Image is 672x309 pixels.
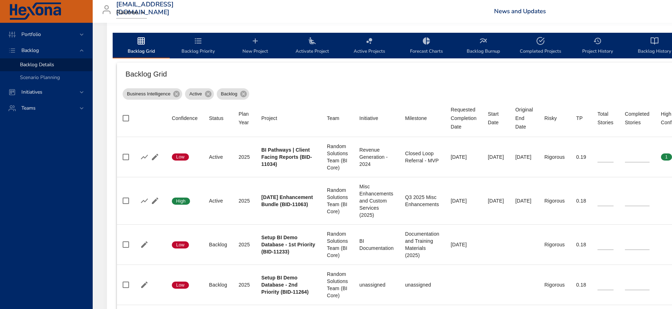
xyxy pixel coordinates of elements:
span: Scenario Planning [20,74,60,81]
div: [DATE] [488,153,504,161]
span: Completed Projects [516,37,565,56]
div: Sort [405,114,427,122]
div: [DATE] [515,197,533,204]
div: Status [209,114,224,122]
div: 0.18 [576,281,586,288]
div: Sort [327,114,339,122]
span: TP [576,114,586,122]
div: 0.18 [576,197,586,204]
div: unassigned [359,281,394,288]
div: [DATE] [451,241,476,248]
div: 0.18 [576,241,586,248]
div: unassigned [405,281,439,288]
div: Plan Year [238,110,250,127]
div: [DATE] [451,197,476,204]
div: Completed Stories [625,110,650,127]
button: Show Burnup [139,152,150,162]
button: Edit Project Details [139,279,150,290]
span: Low [172,282,189,288]
div: Closed Loop Referral - MVP [405,150,439,164]
span: Requested Completion Date [451,105,476,131]
div: Sort [576,114,583,122]
b: Setup BI Demo Database - 1st Priority (BID-11233) [261,235,315,255]
button: Show Burnup [139,195,150,206]
span: Initiatives [16,89,48,95]
div: Rigorous [544,153,565,161]
a: News and Updates [494,7,546,15]
span: Low [172,242,189,248]
div: [DATE] [515,153,533,161]
div: Documentation and Training Materials (2025) [405,230,439,259]
span: Initiative [359,114,394,122]
button: Edit Project Details [150,195,160,206]
div: Misc Enhancements and Custom Services (2025) [359,183,394,219]
div: Team [327,114,339,122]
span: 0 [661,198,672,204]
div: 0.19 [576,153,586,161]
div: Raintree [116,7,147,19]
span: Backlog [16,47,45,54]
b: BI Pathways | Client Facing Reports (BID-11034) [261,147,312,167]
span: High [172,198,190,204]
div: Sort [451,105,476,131]
div: Backlog [209,281,227,288]
div: BI Documentation [359,237,394,252]
div: Sort [625,110,650,127]
span: Business Intelligence [123,90,175,98]
span: Activate Project [288,37,337,56]
div: Sort [544,114,557,122]
div: Random Solutions Team (BI Core) [327,143,348,171]
div: Active [209,153,227,161]
div: Business Intelligence [123,88,182,100]
span: Team [327,114,348,122]
span: Backlog Burnup [459,37,508,56]
div: Active [209,197,227,204]
div: Risky [544,114,557,122]
div: 2025 [238,153,250,161]
div: Confidence [172,114,198,122]
div: Sort [172,114,198,122]
span: Backlog Priority [174,37,222,56]
span: Portfolio [16,31,47,38]
div: Sort [515,105,533,131]
span: New Project [231,37,279,56]
div: Initiative [359,114,378,122]
b: Setup BI Demo Database - 2nd Priority (BID-11264) [261,275,309,295]
div: Sort [359,114,378,122]
div: 2025 [238,281,250,288]
span: Active [185,90,206,98]
div: [DATE] [451,153,476,161]
button: Edit Project Details [150,152,160,162]
div: 2025 [238,241,250,248]
span: Milestone [405,114,439,122]
div: [DATE] [488,197,504,204]
span: Low [172,154,189,160]
div: Rigorous [544,281,565,288]
span: Backlog Details [20,61,54,68]
div: Sort [488,110,504,127]
div: Backlog [209,241,227,248]
span: Project [261,114,316,122]
span: 1 [661,154,672,160]
div: Q3 2025 Misc Enhancements [405,194,439,208]
div: Random Solutions Team (BI Core) [327,271,348,299]
span: Active Projects [345,37,394,56]
span: Forecast Charts [402,37,451,56]
div: Start Date [488,110,504,127]
span: Status [209,114,227,122]
span: Project History [573,37,622,56]
div: Rigorous [544,197,565,204]
div: Sort [209,114,224,122]
button: Edit Project Details [139,239,150,250]
div: Random Solutions Team (BI Core) [327,187,348,215]
div: Rigorous [544,241,565,248]
div: Project [261,114,277,122]
div: TP [576,114,583,122]
div: Random Solutions Team (BI Core) [327,230,348,259]
img: Hexona [9,2,62,20]
span: Risky [544,114,565,122]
